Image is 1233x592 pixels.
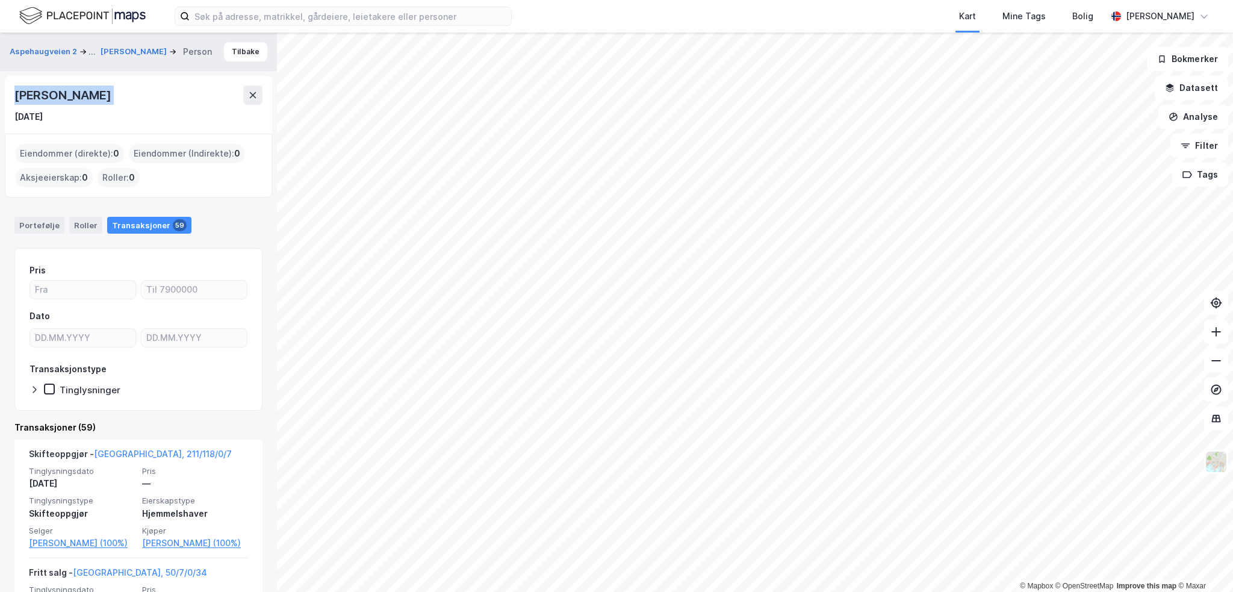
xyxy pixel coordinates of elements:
input: Til 7900000 [141,281,247,299]
div: [DATE] [29,476,135,491]
button: Aspehaugveien 2 [10,45,79,59]
div: Skifteoppgjør - [29,447,232,466]
button: [PERSON_NAME] [101,46,169,58]
span: 0 [129,170,135,185]
div: Eiendommer (Indirekte) : [129,144,245,163]
div: Roller [69,217,102,234]
a: [GEOGRAPHIC_DATA], 211/118/0/7 [94,449,232,459]
span: Tinglysningsdato [29,466,135,476]
span: Selger [29,526,135,536]
span: Eierskapstype [142,496,248,506]
a: Mapbox [1020,582,1053,590]
button: Analyse [1158,105,1228,129]
input: Fra [30,281,135,299]
img: logo.f888ab2527a4732fd821a326f86c7f29.svg [19,5,146,26]
a: [PERSON_NAME] (100%) [29,536,135,550]
div: Fritt salg - [29,566,207,585]
input: Søk på adresse, matrikkel, gårdeiere, leietakere eller personer [190,7,511,25]
div: 59 [173,219,187,231]
div: Transaksjonstype [30,362,107,376]
button: Datasett [1155,76,1228,100]
div: Bolig [1072,9,1093,23]
div: Transaksjoner [107,217,191,234]
div: Skifteoppgjør [29,506,135,521]
div: — [142,476,248,491]
div: Roller : [98,168,140,187]
span: 0 [113,146,119,161]
span: Kjøper [142,526,248,536]
span: Pris [142,466,248,476]
div: [DATE] [14,110,43,124]
div: Eiendommer (direkte) : [15,144,124,163]
button: Tags [1172,163,1228,187]
div: Mine Tags [1002,9,1046,23]
div: Pris [30,263,46,278]
div: ... [89,45,96,59]
div: Person [183,45,212,59]
div: Hjemmelshaver [142,506,248,521]
img: Z [1205,450,1228,473]
a: [PERSON_NAME] (100%) [142,536,248,550]
a: Improve this map [1117,582,1176,590]
div: Dato [30,309,50,323]
a: OpenStreetMap [1055,582,1114,590]
input: DD.MM.YYYY [30,329,135,347]
div: [PERSON_NAME] [14,86,113,105]
span: 0 [82,170,88,185]
input: DD.MM.YYYY [141,329,247,347]
div: Kart [959,9,976,23]
div: [PERSON_NAME] [1126,9,1194,23]
div: Kontrollprogram for chat [1173,534,1233,592]
button: Tilbake [224,42,267,61]
iframe: Chat Widget [1173,534,1233,592]
a: [GEOGRAPHIC_DATA], 50/7/0/34 [73,567,207,578]
div: Aksjeeierskap : [15,168,93,187]
button: Bokmerker [1147,47,1228,71]
div: Portefølje [14,217,64,234]
button: Filter [1170,134,1228,158]
div: Transaksjoner (59) [14,420,262,435]
div: Tinglysninger [60,384,120,396]
span: Tinglysningstype [29,496,135,506]
span: 0 [234,146,240,161]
